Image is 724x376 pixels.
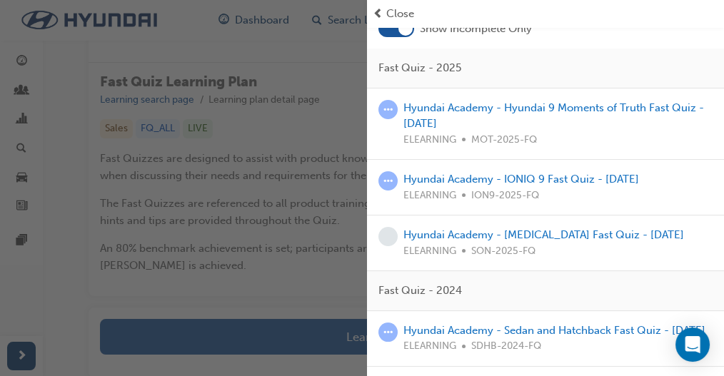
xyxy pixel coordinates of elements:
span: SON-2025-FQ [471,243,536,260]
span: Show Incomplete Only [420,21,532,37]
a: Hyundai Academy - [MEDICAL_DATA] Fast Quiz - [DATE] [403,228,684,241]
button: prev-iconClose [373,6,718,22]
span: learningRecordVerb_ATTEMPT-icon [378,100,398,119]
span: ELEARNING [403,243,456,260]
span: MOT-2025-FQ [471,132,537,148]
div: Open Intercom Messenger [675,327,710,362]
a: Hyundai Academy - Sedan and Hatchback Fast Quiz - [DATE] [403,324,705,337]
a: Hyundai Academy - Hyundai 9 Moments of Truth Fast Quiz - [DATE] [403,101,704,131]
span: ION9-2025-FQ [471,188,539,204]
span: Fast Quiz - 2024 [378,283,462,299]
span: SDHB-2024-FQ [471,338,541,355]
span: ELEARNING [403,188,456,204]
span: Fast Quiz - 2025 [378,60,461,76]
span: ELEARNING [403,338,456,355]
span: learningRecordVerb_ATTEMPT-icon [378,322,398,342]
span: prev-icon [373,6,383,22]
a: Hyundai Academy - IONIQ 9 Fast Quiz - [DATE] [403,173,639,186]
span: learningRecordVerb_NONE-icon [378,227,398,246]
span: ELEARNING [403,132,456,148]
span: Close [386,6,414,22]
span: learningRecordVerb_ATTEMPT-icon [378,171,398,190]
